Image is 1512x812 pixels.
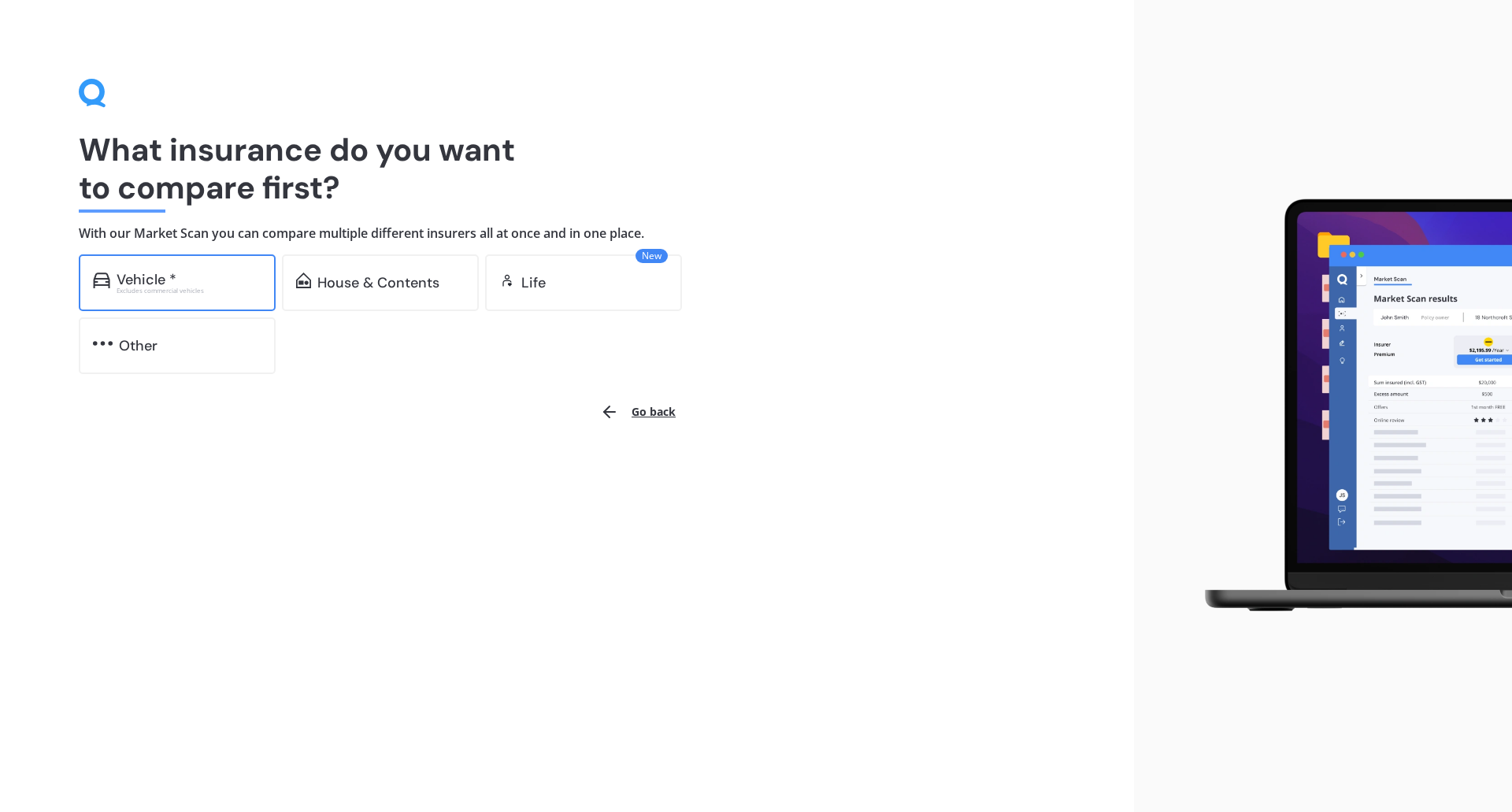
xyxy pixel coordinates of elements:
div: Vehicle * [117,272,176,287]
h4: With our Market Scan you can compare multiple different insurers all at once and in one place. [79,225,1055,242]
span: New [636,249,668,263]
img: laptop.webp [1182,190,1512,623]
img: home-and-contents.b802091223b8502ef2dd.svg [296,273,311,288]
div: House & Contents [317,275,439,291]
div: Life [521,275,546,291]
h1: What insurance do you want to compare first? [79,131,1055,206]
img: car.f15378c7a67c060ca3f3.svg [93,273,110,288]
img: other.81dba5aafe580aa69f38.svg [93,336,113,351]
button: Go back [591,393,685,431]
div: Excludes commercial vehicles [117,287,261,294]
div: Other [119,338,157,354]
img: life.f720d6a2d7cdcd3ad642.svg [499,273,515,288]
